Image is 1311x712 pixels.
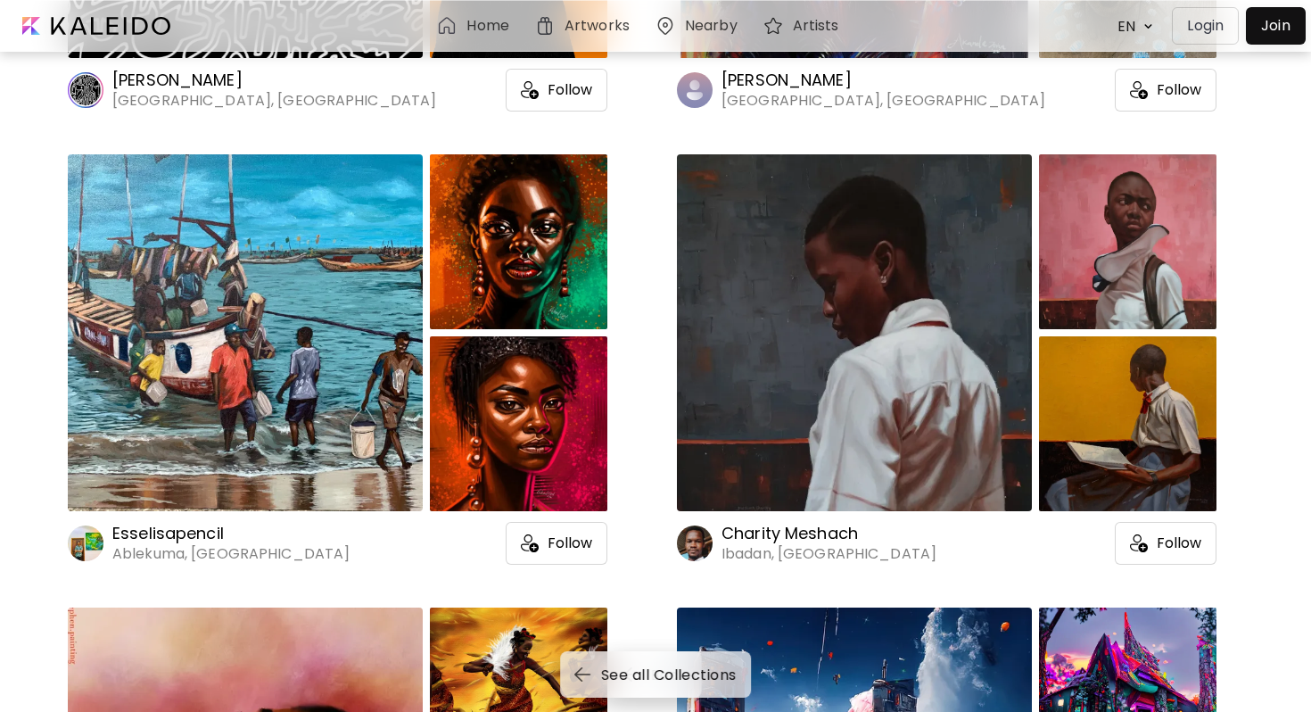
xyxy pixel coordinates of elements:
h6: Artworks [565,19,630,33]
button: back-arrowSee all Collections [560,651,751,698]
h6: Artists [793,19,839,33]
img: icon [521,81,539,99]
h6: Charity Meshach [721,523,936,544]
img: icon [521,534,539,552]
h6: [PERSON_NAME] [721,70,1045,91]
span: Follow [1157,534,1201,552]
h6: Ablekuma, [GEOGRAPHIC_DATA] [112,544,350,564]
a: Nearby [655,15,745,37]
a: Login [1172,7,1246,45]
h6: Ibadan, [GEOGRAPHIC_DATA] [721,544,936,564]
h6: Home [466,19,508,33]
div: Follow [506,522,607,565]
div: Follow [1115,69,1216,112]
h6: Esselisapencil [112,523,350,544]
button: Login [1172,7,1239,45]
div: Follow [506,69,607,112]
h6: [GEOGRAPHIC_DATA], [GEOGRAPHIC_DATA] [112,91,436,111]
h6: [GEOGRAPHIC_DATA], [GEOGRAPHIC_DATA] [721,91,1045,111]
a: Home [436,15,515,37]
a: Join [1246,7,1306,45]
h6: Nearby [685,19,738,33]
span: See all Collections [578,666,737,684]
span: Follow [548,534,592,552]
div: Follow [1115,522,1216,565]
img: icon [1130,81,1148,99]
img: icon [1130,534,1148,552]
a: Artworks [534,15,637,37]
span: Follow [548,81,592,99]
img: arrow down [1139,18,1158,35]
img: back-arrow [574,667,590,682]
a: Artists [763,15,846,37]
span: Follow [1157,81,1201,99]
h6: [PERSON_NAME] [112,70,436,91]
p: Login [1187,15,1224,37]
div: EN [1109,11,1139,42]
